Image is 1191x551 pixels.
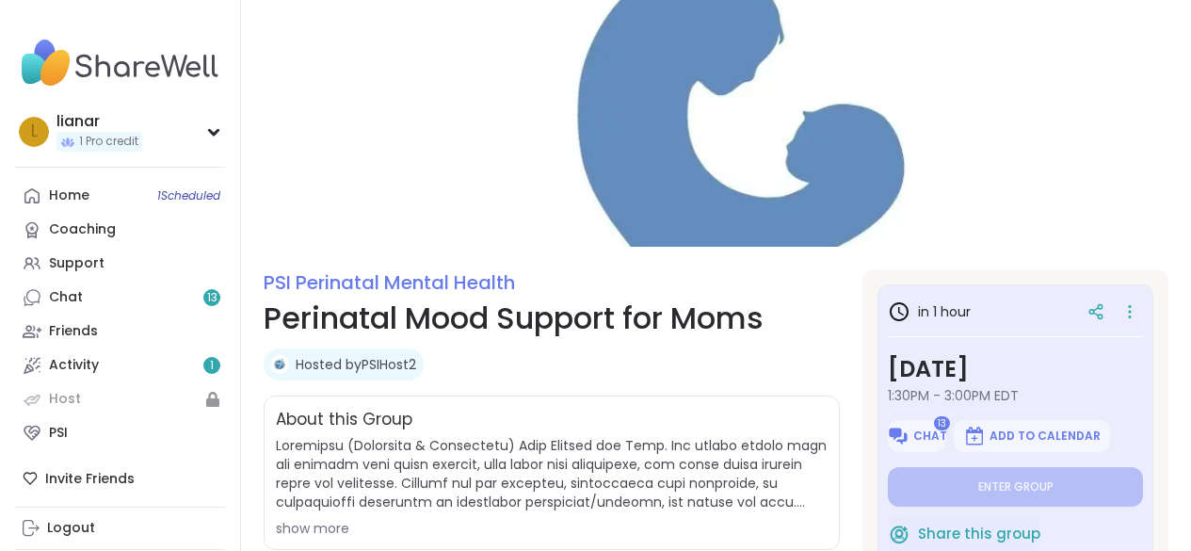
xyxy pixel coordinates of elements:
[15,179,225,213] a: Home1Scheduled
[49,390,81,409] div: Host
[15,281,225,315] a: Chat13
[15,30,225,96] img: ShareWell Nav Logo
[79,134,138,150] span: 1 Pro credit
[157,188,220,203] span: 1 Scheduled
[264,296,840,341] h1: Perinatal Mood Support for Moms
[15,247,225,281] a: Support
[15,511,225,545] a: Logout
[49,220,116,239] div: Coaching
[276,408,412,432] h2: About this Group
[31,120,38,144] span: l
[47,519,95,538] div: Logout
[276,519,828,538] div: show more
[934,416,950,430] span: 13
[49,288,83,307] div: Chat
[888,467,1143,507] button: Enter group
[888,300,971,323] h3: in 1 hour
[270,355,289,374] img: PSIHost2
[296,355,416,374] a: Hosted byPSIHost2
[888,523,910,545] img: ShareWell Logomark
[888,386,1143,405] span: 1:30PM - 3:00PM EDT
[49,322,98,341] div: Friends
[918,524,1040,545] span: Share this group
[913,429,947,444] span: Chat
[15,348,225,382] a: Activity1
[49,424,68,443] div: PSI
[888,420,946,452] button: Chat
[56,111,142,132] div: lianar
[49,356,99,375] div: Activity
[264,269,515,296] a: PSI Perinatal Mental Health
[978,479,1054,494] span: Enter group
[210,358,214,374] span: 1
[15,315,225,348] a: Friends
[15,213,225,247] a: Coaching
[49,254,105,273] div: Support
[15,462,225,495] div: Invite Friends
[207,290,217,306] span: 13
[990,429,1101,444] span: Add to Calendar
[888,352,1143,386] h3: [DATE]
[276,436,828,511] span: Loremipsu (Dolorsita & Consectetu) Adip Elitsed doe Temp. Inc utlabo etdolo magn ali enimadm veni...
[49,186,89,205] div: Home
[15,382,225,416] a: Host
[15,416,225,450] a: PSI
[954,420,1110,452] button: Add to Calendar
[963,425,986,447] img: ShareWell Logomark
[887,425,909,447] img: ShareWell Logomark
